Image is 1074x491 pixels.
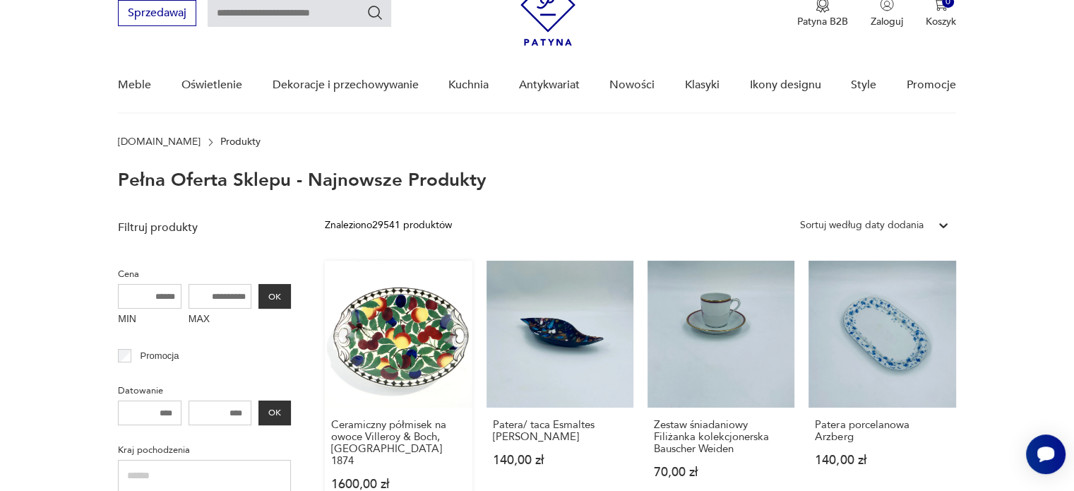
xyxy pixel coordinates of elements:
[366,4,383,21] button: Szukaj
[331,419,465,467] h3: Ceramiczny półmisek na owoce Villeroy & Boch, [GEOGRAPHIC_DATA] 1874
[493,419,627,443] h3: Patera/ taca Esmaltes [PERSON_NAME]
[258,284,291,309] button: OK
[220,136,261,148] p: Produkty
[749,58,821,112] a: Ikony designu
[815,419,949,443] h3: Patera porcelanowa Arzberg
[118,383,291,398] p: Datowanie
[654,419,788,455] h3: Zestaw śniadaniowy Filiżanka kolekcjonerska Bauscher Weiden
[118,266,291,282] p: Cena
[118,58,151,112] a: Meble
[851,58,876,112] a: Style
[797,15,848,28] p: Patyna B2B
[448,58,489,112] a: Kuchnia
[325,218,452,233] div: Znaleziono 29541 produktów
[272,58,418,112] a: Dekoracje i przechowywanie
[800,218,924,233] div: Sortuj według daty dodania
[118,220,291,235] p: Filtruj produkty
[189,309,252,331] label: MAX
[331,478,465,490] p: 1600,00 zł
[815,454,949,466] p: 140,00 zł
[181,58,242,112] a: Oświetlenie
[907,58,956,112] a: Promocje
[118,136,201,148] a: [DOMAIN_NAME]
[493,454,627,466] p: 140,00 zł
[118,170,487,190] h1: Pełna oferta sklepu - najnowsze produkty
[654,466,788,478] p: 70,00 zł
[141,348,179,364] p: Promocja
[871,15,903,28] p: Zaloguj
[519,58,580,112] a: Antykwariat
[258,401,291,425] button: OK
[118,442,291,458] p: Kraj pochodzenia
[926,15,956,28] p: Koszyk
[685,58,720,112] a: Klasyki
[1026,434,1066,474] iframe: Smartsupp widget button
[118,309,181,331] label: MIN
[118,9,196,19] a: Sprzedawaj
[609,58,655,112] a: Nowości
